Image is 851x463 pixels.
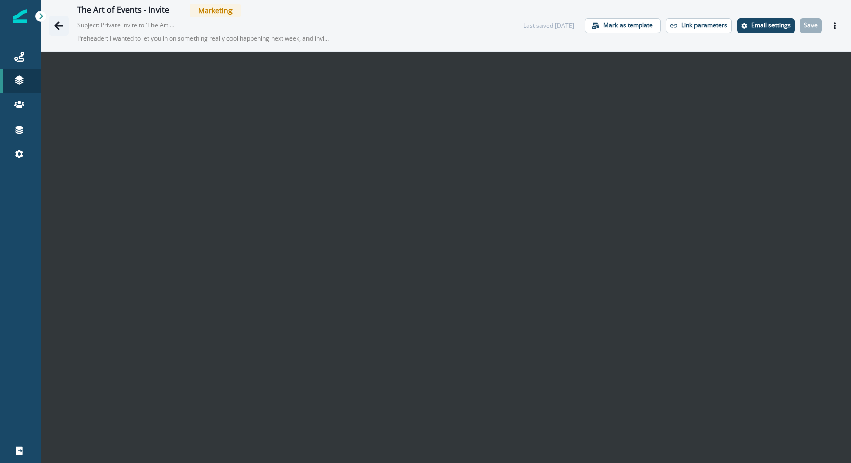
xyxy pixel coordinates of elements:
[49,16,69,36] button: Go back
[603,22,653,29] p: Mark as template
[13,9,27,23] img: Inflection
[523,21,574,30] div: Last saved [DATE]
[77,17,178,30] p: Subject: Private invite to 'The Art Of" event series with [PERSON_NAME] in [GEOGRAPHIC_DATA]
[77,5,169,16] div: The Art of Events - Invite
[827,18,843,33] button: Actions
[681,22,727,29] p: Link parameters
[190,4,241,17] span: Marketing
[585,18,661,33] button: Mark as template
[804,22,818,29] p: Save
[800,18,822,33] button: Save
[77,30,330,47] p: Preheader: I wanted to let you in on something really cool happening next week, and invite you to...
[666,18,732,33] button: Link parameters
[737,18,795,33] button: Settings
[751,22,791,29] p: Email settings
